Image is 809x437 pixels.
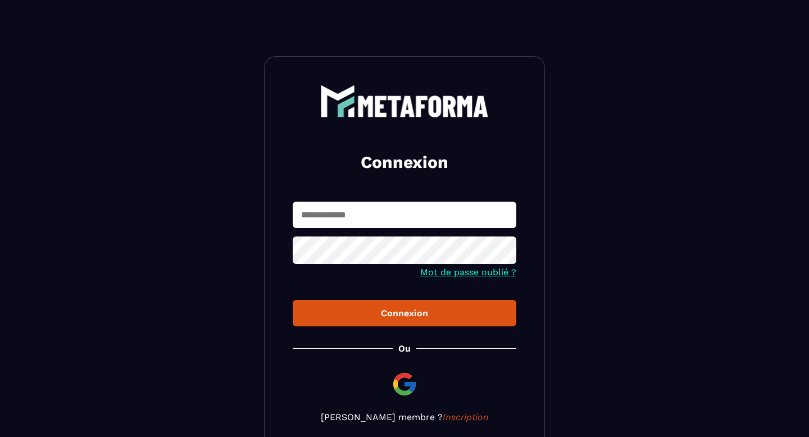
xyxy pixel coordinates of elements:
p: [PERSON_NAME] membre ? [293,412,516,422]
h2: Connexion [306,151,503,174]
p: Ou [398,343,411,354]
button: Connexion [293,300,516,326]
img: logo [320,85,489,117]
a: Inscription [443,412,489,422]
div: Connexion [302,308,507,318]
a: Mot de passe oublié ? [420,267,516,277]
img: google [391,371,418,398]
a: logo [293,85,516,117]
